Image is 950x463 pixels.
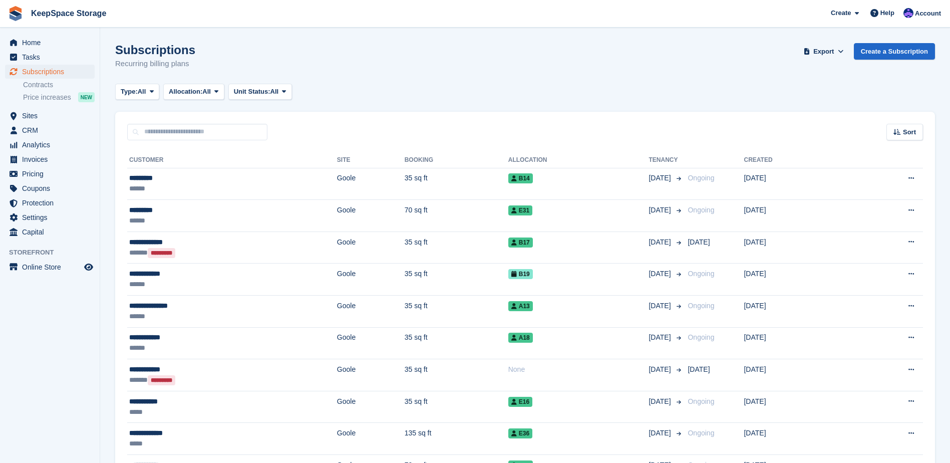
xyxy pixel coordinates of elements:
[688,302,714,310] span: Ongoing
[880,8,894,18] span: Help
[405,200,508,232] td: 70 sq ft
[22,260,82,274] span: Online Store
[508,205,532,215] span: E31
[22,196,82,210] span: Protection
[744,232,847,264] td: [DATE]
[649,269,673,279] span: [DATE]
[8,6,23,21] img: stora-icon-8386f47178a22dfd0bd8f6a31ec36ba5ce8667c1dd55bd0f319d3a0aa187defe.svg
[508,397,532,407] span: E16
[405,391,508,423] td: 35 sq ft
[405,264,508,296] td: 35 sq ft
[5,167,95,181] a: menu
[688,333,714,341] span: Ongoing
[22,152,82,166] span: Invoices
[649,332,673,343] span: [DATE]
[688,365,710,373] span: [DATE]
[337,296,405,328] td: Goole
[23,93,71,102] span: Price increases
[508,333,533,343] span: A18
[5,123,95,137] a: menu
[831,8,851,18] span: Create
[127,152,337,168] th: Customer
[508,269,533,279] span: B19
[688,397,714,405] span: Ongoing
[22,50,82,64] span: Tasks
[688,238,710,246] span: [DATE]
[337,391,405,423] td: Goole
[744,391,847,423] td: [DATE]
[688,270,714,278] span: Ongoing
[23,80,95,90] a: Contracts
[337,264,405,296] td: Goole
[744,168,847,200] td: [DATE]
[5,225,95,239] a: menu
[649,396,673,407] span: [DATE]
[744,327,847,359] td: [DATE]
[649,301,673,311] span: [DATE]
[83,261,95,273] a: Preview store
[508,428,532,438] span: E36
[405,359,508,391] td: 35 sq ft
[688,174,714,182] span: Ongoing
[508,364,649,375] div: None
[22,167,82,181] span: Pricing
[78,92,95,102] div: NEW
[169,87,202,97] span: Allocation:
[23,92,95,103] a: Price increases NEW
[337,327,405,359] td: Goole
[22,225,82,239] span: Capital
[688,206,714,214] span: Ongoing
[337,200,405,232] td: Goole
[508,238,533,248] span: B17
[234,87,270,97] span: Unit Status:
[5,260,95,274] a: menu
[5,152,95,166] a: menu
[649,364,673,375] span: [DATE]
[854,43,935,60] a: Create a Subscription
[813,47,834,57] span: Export
[22,210,82,224] span: Settings
[5,65,95,79] a: menu
[22,138,82,152] span: Analytics
[405,423,508,455] td: 135 sq ft
[405,296,508,328] td: 35 sq ft
[405,232,508,264] td: 35 sq ft
[744,423,847,455] td: [DATE]
[649,152,684,168] th: Tenancy
[915,9,941,19] span: Account
[27,5,110,22] a: KeepSpace Storage
[9,248,100,258] span: Storefront
[121,87,138,97] span: Type:
[5,50,95,64] a: menu
[649,237,673,248] span: [DATE]
[5,36,95,50] a: menu
[22,181,82,195] span: Coupons
[337,232,405,264] td: Goole
[903,8,913,18] img: Chloe Clark
[270,87,279,97] span: All
[405,152,508,168] th: Booking
[337,359,405,391] td: Goole
[5,181,95,195] a: menu
[744,152,847,168] th: Created
[115,43,195,57] h1: Subscriptions
[5,109,95,123] a: menu
[5,138,95,152] a: menu
[903,127,916,137] span: Sort
[228,84,292,100] button: Unit Status: All
[337,423,405,455] td: Goole
[5,210,95,224] a: menu
[163,84,224,100] button: Allocation: All
[202,87,211,97] span: All
[22,36,82,50] span: Home
[649,173,673,183] span: [DATE]
[744,264,847,296] td: [DATE]
[138,87,146,97] span: All
[115,84,159,100] button: Type: All
[744,296,847,328] td: [DATE]
[802,43,846,60] button: Export
[508,173,533,183] span: B14
[22,65,82,79] span: Subscriptions
[115,58,195,70] p: Recurring billing plans
[688,429,714,437] span: Ongoing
